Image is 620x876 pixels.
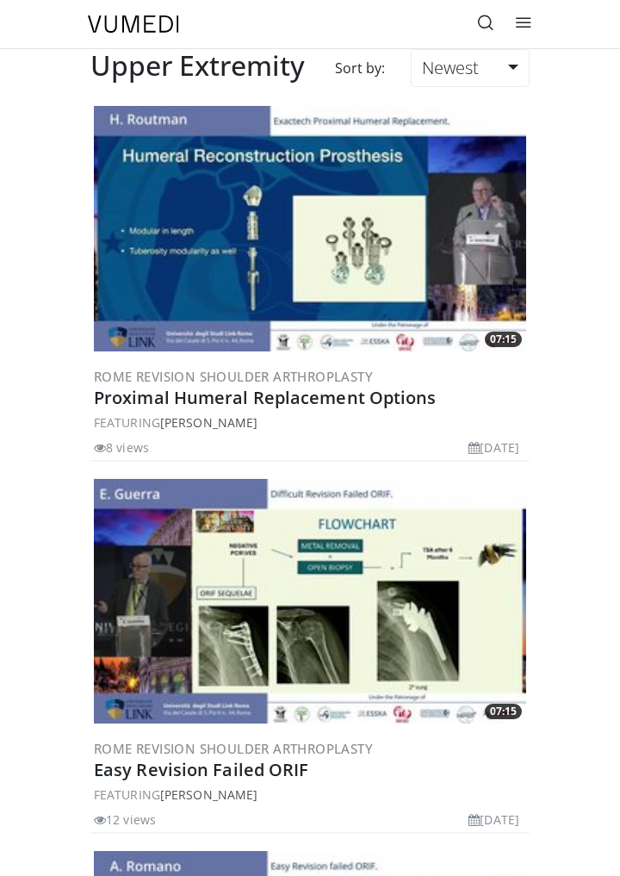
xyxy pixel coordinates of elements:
img: VuMedi Logo [88,16,179,33]
a: Newest [411,49,530,87]
img: 3d690308-9757-4d1f-b0cf-d2daa646b20c.300x170_q85_crop-smart_upscale.jpg [94,106,526,351]
span: Newest [422,56,479,79]
a: Rome Revision Shoulder Arthroplasty [94,740,373,757]
a: Easy Revision Failed ORIF [94,758,309,781]
span: 07:15 [485,332,522,347]
div: FEATURING [94,413,526,432]
img: 5dcf619f-b63a-443a-a745-ca4be86d333e.300x170_q85_crop-smart_upscale.jpg [94,479,526,724]
li: [DATE] [468,811,519,829]
li: 8 views [94,438,149,457]
a: Rome Revision Shoulder Arthroplasty [94,368,373,385]
a: 07:15 [94,479,526,724]
a: [PERSON_NAME] [160,786,257,803]
li: [DATE] [468,438,519,457]
div: FEATURING [94,786,526,804]
span: 07:15 [485,704,522,719]
a: [PERSON_NAME] [160,414,257,431]
a: 07:15 [94,106,526,351]
h2: Upper Extremity [90,49,305,82]
a: Proximal Humeral Replacement Options [94,386,437,409]
li: 12 views [94,811,156,829]
div: Sort by: [322,49,398,87]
